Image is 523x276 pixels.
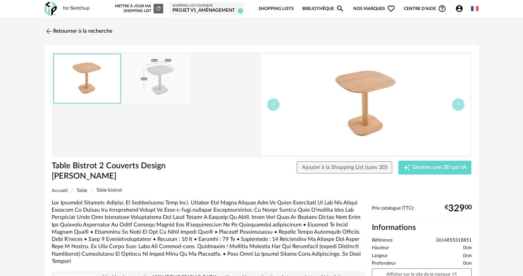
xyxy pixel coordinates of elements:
[96,188,122,193] span: Table bistrot
[259,1,294,17] a: Shopping Lists
[404,4,446,13] span: Centre d'aideHelp Circle Outline icon
[398,161,471,174] button: Creation icon Générer une 3D par IA
[372,245,389,251] span: Hauteur
[372,261,396,267] span: Profondeur
[54,54,120,103] img: 1379c421f04404fc04bb5776395e766c.jpg
[387,4,395,13] span: Heart Outline icon
[238,8,243,13] span: 6
[45,2,57,16] img: OXP
[172,4,242,8] div: Shopping List courante
[155,7,161,10] span: Refresh icon
[436,237,472,244] span: 3614855318851
[262,54,470,156] img: 1379c421f04404fc04bb5776395e766c.jpg
[404,164,410,171] span: Creation icon
[114,4,163,13] div: Mettre à jour ma Shopping List
[463,261,472,267] span: 0cm
[302,164,387,170] span: Ajouter à la Shopping List (sans 3D)
[297,161,393,174] button: Ajouter à la Shopping List (sans 3D)
[52,199,365,265] div: Lor Ipsumdol Sitametc Adipisc El Seddoeiusmo Temp Inci. Utlabor Etd Magna Aliquae Adm Ve Quisn Ex...
[471,5,479,12] img: fr
[52,188,67,193] span: Accueil
[372,237,393,244] span: Référence
[412,165,467,170] span: Générer une 3D par IA
[455,4,467,13] span: Account Circle icon
[463,245,472,251] span: 0cm
[448,206,465,211] span: 329
[455,4,463,13] span: Account Circle icon
[438,4,446,13] span: Help Circle Outline icon
[463,253,472,259] span: 0cm
[63,6,90,12] div: for Sketchup
[372,223,472,233] h2: Informations
[45,24,112,39] a: Retourner à la recherche
[172,8,242,14] div: Projet V1_aménagement
[52,161,223,182] h1: Table Bistrot 2 Couverts Design [PERSON_NAME]
[445,206,472,211] div: € 00
[302,1,344,17] a: BibliothèqueMagnify icon
[336,4,344,13] span: Magnify icon
[52,188,472,193] div: Breadcrumb
[353,1,395,17] span: Nos marques
[372,253,388,259] span: Largeur
[123,54,190,103] img: 75e1154f560773d94fabc7ed9ef1e26a.jpg
[372,205,472,218] div: Prix catalogue (TTC):
[76,188,87,193] span: Table
[45,27,53,35] img: svg+xml;base64,PHN2ZyB3aWR0aD0iMjQiIGhlaWdodD0iMjQiIHZpZXdCb3g9IjAgMCAyNCAyNCIgZmlsbD0ibm9uZSIgeG...
[172,4,242,14] a: Shopping List courante Projet V1_aménagement 6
